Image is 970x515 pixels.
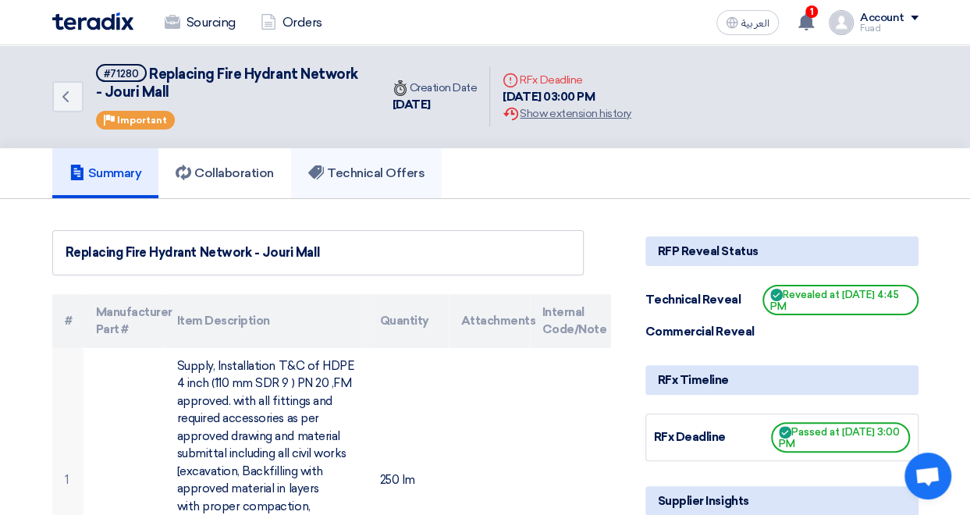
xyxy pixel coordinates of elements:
[503,105,631,122] div: Show extension history
[449,294,530,348] th: Attachments
[645,365,918,395] div: RFx Timeline
[762,285,918,315] span: Revealed at [DATE] 4:45 PM
[66,243,570,262] div: Replacing Fire Hydrant Network - Jouri Mall
[52,12,133,30] img: Teradix logo
[805,5,818,18] span: 1
[503,72,631,88] div: RFx Deadline
[104,69,139,79] div: #71280
[654,428,771,446] div: RFx Deadline
[96,64,361,102] h5: Replacing Fire Hydrant Network - Jouri Mall
[69,165,142,181] h5: Summary
[829,10,854,35] img: profile_test.png
[771,422,910,453] span: Passed at [DATE] 3:00 PM
[503,88,631,106] div: [DATE] 03:00 PM
[645,236,918,266] div: RFP Reveal Status
[96,66,358,101] span: Replacing Fire Hydrant Network - Jouri Mall
[716,10,779,35] button: العربية
[645,323,762,341] div: Commercial Reveal
[152,5,248,40] a: Sourcing
[530,294,611,348] th: Internal Code/Note
[117,115,167,126] span: Important
[165,294,368,348] th: Item Description
[176,165,274,181] h5: Collaboration
[291,148,442,198] a: Technical Offers
[158,148,291,198] a: Collaboration
[393,96,478,114] div: [DATE]
[83,294,165,348] th: Manufacturer Part #
[52,294,83,348] th: #
[393,80,478,96] div: Creation Date
[248,5,335,40] a: Orders
[52,148,159,198] a: Summary
[645,291,762,309] div: Technical Reveal
[308,165,425,181] h5: Technical Offers
[741,18,769,29] span: العربية
[904,453,951,499] div: Open chat
[860,12,904,25] div: Account
[860,24,918,33] div: Fuad
[368,294,449,348] th: Quantity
